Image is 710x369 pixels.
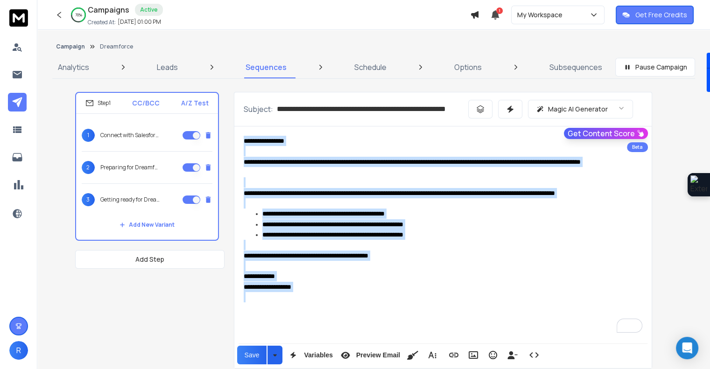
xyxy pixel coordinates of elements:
[234,126,652,341] div: To enrich screen reader interactions, please activate Accessibility in Grammarly extension settings
[354,62,387,73] p: Schedule
[445,346,463,364] button: Insert Link (Ctrl+K)
[85,99,111,107] div: Step 1
[75,12,82,18] p: 70 %
[100,164,160,171] p: Preparing for Dreamforce 2025
[496,7,503,14] span: 1
[404,346,422,364] button: Clean HTML
[237,346,267,364] button: Save
[484,346,502,364] button: Emoticons
[616,6,694,24] button: Get Free Credits
[9,341,28,360] button: R
[58,62,89,73] p: Analytics
[246,62,287,73] p: Sequences
[56,43,85,50] button: Campaign
[240,56,292,78] a: Sequences
[75,92,219,241] li: Step1CC/BCCA/Z Test1Connect with Salesforce Leaders Attending Dreamforce 2025 🌟2Preparing for Dre...
[284,346,335,364] button: Variables
[151,56,183,78] a: Leads
[517,10,566,20] p: My Workspace
[244,104,273,115] p: Subject:
[548,104,608,114] p: Magic AI Generator
[464,346,482,364] button: Insert Image (Ctrl+P)
[132,98,160,108] p: CC/BCC
[549,62,602,73] p: Subsequences
[337,346,402,364] button: Preview Email
[118,18,161,26] p: [DATE] 01:00 PM
[52,56,95,78] a: Analytics
[564,128,648,139] button: Get Content Score
[82,129,95,142] span: 1
[504,346,521,364] button: Insert Unsubscribe Link
[525,346,543,364] button: Code View
[112,216,182,234] button: Add New Variant
[528,100,633,118] button: Magic AI Generator
[349,56,392,78] a: Schedule
[82,161,95,174] span: 2
[75,250,225,269] button: Add Step
[676,337,698,359] div: Open Intercom Messenger
[88,19,116,26] p: Created At:
[100,132,160,139] p: Connect with Salesforce Leaders Attending Dreamforce 2025 🌟
[135,4,163,16] div: Active
[423,346,441,364] button: More Text
[100,196,160,203] p: Getting ready for Dreamforce 2025
[181,98,209,108] p: A/Z Test
[302,351,335,359] span: Variables
[635,10,687,20] p: Get Free Credits
[82,193,95,206] span: 3
[100,43,133,50] p: Dreamforce
[88,4,129,15] h1: Campaigns
[157,62,178,73] p: Leads
[544,56,608,78] a: Subsequences
[627,142,648,152] div: Beta
[449,56,487,78] a: Options
[615,58,695,77] button: Pause Campaign
[354,351,402,359] span: Preview Email
[454,62,482,73] p: Options
[690,175,707,194] img: Extension Icon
